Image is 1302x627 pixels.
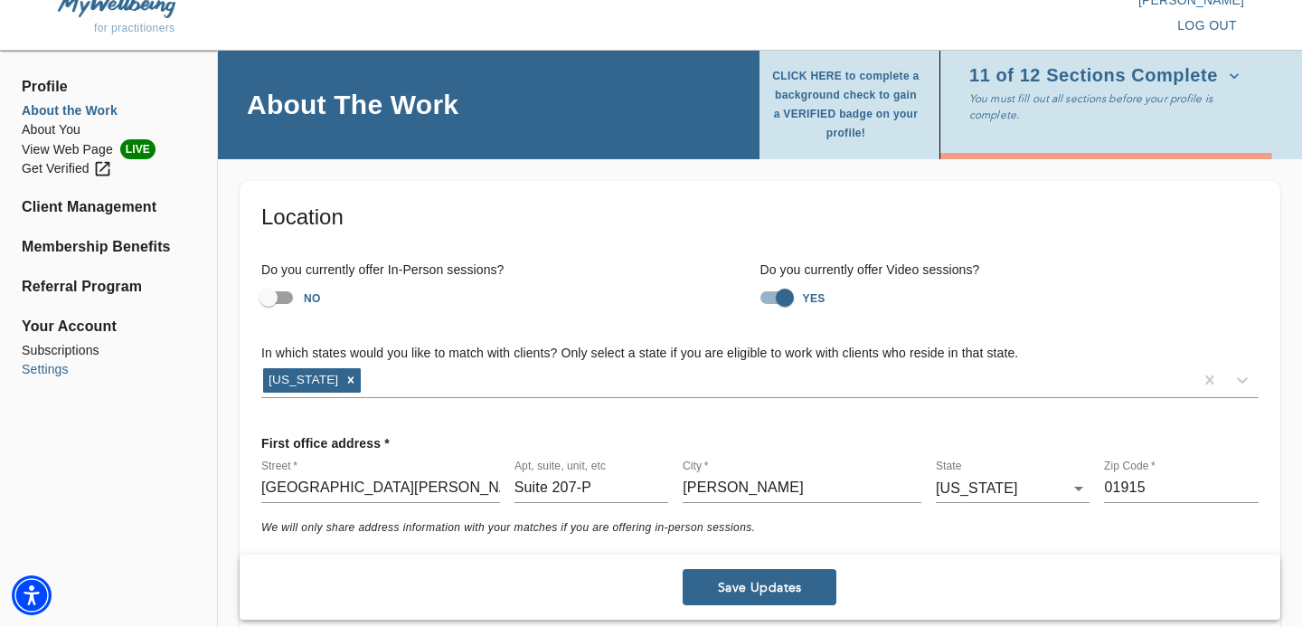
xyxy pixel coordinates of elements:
[802,292,825,305] strong: YES
[683,461,708,471] label: City
[261,521,755,534] i: We will only share address information with your matches if you are offering in-person sessions.
[770,62,929,148] button: CLICK HERE to complete a background check to gain a VERIFIED badge on your profile!
[22,139,195,159] li: View Web Page
[22,101,195,120] a: About the Work
[690,579,829,596] span: Save Updates
[969,62,1247,90] button: 11 of 12 Sections Complete
[261,261,759,280] h6: Do you currently offer In-Person sessions?
[22,76,195,98] span: Profile
[22,196,195,218] a: Client Management
[22,276,195,298] a: Referral Program
[22,341,195,360] a: Subscriptions
[936,474,1090,503] div: [US_STATE]
[261,552,526,584] button: + Add another office address
[22,316,195,337] span: Your Account
[22,236,195,258] a: Membership Benefits
[120,139,156,159] span: LIVE
[304,292,321,305] strong: NO
[247,88,458,121] h4: About The Work
[22,139,195,159] a: View Web PageLIVE
[22,159,195,178] a: Get Verified
[261,203,1259,232] h5: Location
[969,90,1251,123] p: You must fill out all sections before your profile is complete.
[22,159,112,178] div: Get Verified
[1170,9,1244,43] button: log out
[514,461,606,471] label: Apt, suite, unit, etc
[263,368,341,392] div: [US_STATE]
[261,344,1259,364] h6: In which states would you like to match with clients? Only select a state if you are eligible to ...
[94,22,175,34] span: for practitioners
[683,569,836,605] button: Save Updates
[1177,14,1237,37] span: log out
[969,67,1240,85] span: 11 of 12 Sections Complete
[22,360,195,379] a: Settings
[936,461,962,471] label: State
[12,575,52,615] div: Accessibility Menu
[261,461,297,471] label: Street
[22,120,195,139] a: About You
[261,427,390,460] p: First office address *
[1104,461,1156,471] label: Zip Code
[759,261,1258,280] h6: Do you currently offer Video sessions?
[770,67,921,143] span: CLICK HERE to complete a background check to gain a VERIFIED badge on your profile!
